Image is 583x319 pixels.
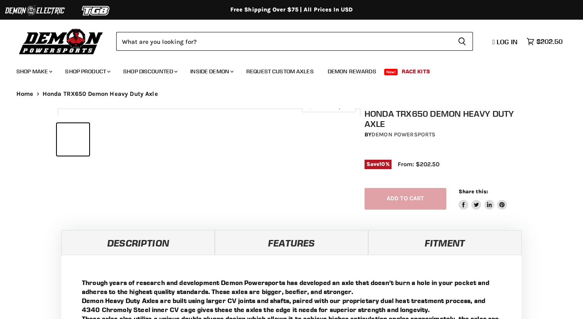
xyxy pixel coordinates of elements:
[116,32,473,51] form: Product
[65,3,127,18] img: TGB Logo 2
[16,27,106,56] img: Demon Powersports
[384,69,398,75] span: New!
[536,38,563,45] span: $202.50
[371,131,435,138] a: Demon Powersports
[10,60,560,80] ul: Main menu
[43,90,158,97] span: Honda TRX650 Demon Heavy Duty Axle
[57,123,89,156] button: IMAGE thumbnail
[365,109,530,129] h1: Honda TRX650 Demon Heavy Duty Axle
[61,230,215,255] a: Description
[489,38,522,45] a: Log in
[322,63,383,80] a: Demon Rewards
[368,230,522,255] a: Fitment
[396,63,436,80] a: Race Kits
[522,36,567,48] a: $202.50
[365,130,530,139] div: by
[10,63,57,80] a: Shop Make
[126,123,159,156] button: IMAGE thumbnail
[4,3,65,18] img: Demon Electric Logo 2
[459,188,488,195] span: Share this:
[240,63,320,80] a: Request Custom Axles
[379,161,385,167] span: 10
[117,63,182,80] a: Shop Discounted
[459,188,507,210] aside: Share this:
[215,230,368,255] a: Features
[306,103,351,109] span: Click to expand
[398,161,439,168] span: From: $202.50
[116,32,451,51] input: Search
[16,90,34,97] a: Home
[59,63,115,80] a: Shop Product
[497,38,518,46] span: Log in
[451,32,473,51] button: Search
[184,63,239,80] a: Inside Demon
[365,160,392,169] span: Save %
[92,123,124,156] button: IMAGE thumbnail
